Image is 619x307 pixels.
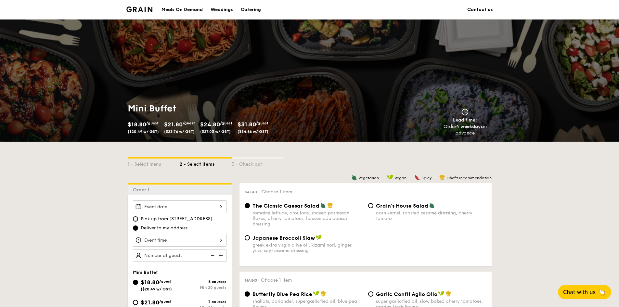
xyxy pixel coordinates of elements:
[256,121,268,125] span: /guest
[438,291,445,297] img: icon-vegan.f8ff3823.svg
[217,249,226,262] img: icon-add.58712e84.svg
[200,121,220,128] span: $24.80
[327,202,333,208] img: icon-chef-hat.a58ddaea.svg
[436,123,494,136] div: Order in advance
[252,235,315,241] span: Japanese Broccoli Slaw
[316,235,322,240] img: icon-vegan.f8ff3823.svg
[245,291,250,297] input: Butterfly Blue Pea Riceshallots, coriander, supergarlicfied oil, blue pea flower
[261,189,292,195] span: Choose 1 item
[207,249,217,262] img: icon-reduce.1d2dbef1.svg
[180,159,232,168] div: 2 - Select items
[133,187,152,193] span: Order 1
[133,200,226,213] input: Event date
[133,216,138,222] input: Pick up from [STREET_ADDRESS]
[146,121,159,125] span: /guest
[126,6,153,12] a: Logotype
[252,203,319,209] span: The Classic Caesar Salad
[261,277,292,283] span: Choose 1 item
[238,129,268,134] span: ($34.66 w/ GST)
[394,176,406,180] span: Vegan
[180,285,226,290] div: Min 20 guests
[220,121,232,125] span: /guest
[245,278,257,283] span: Mains
[141,287,172,291] span: ($20.49 w/ GST)
[133,300,138,305] input: $21.80/guest($23.76 w/ GST)7 coursesMin 20 guests
[252,210,363,227] div: romaine lettuce, croutons, shaved parmesan flakes, cherry tomatoes, housemade caesar dressing
[180,279,226,284] div: 6 courses
[252,291,312,297] span: Butterfly Blue Pea Rice
[376,210,486,221] div: corn kernel, roasted sesame dressing, cherry tomato
[446,176,492,180] span: Chef's recommendation
[351,174,357,180] img: icon-vegetarian.fe4039eb.svg
[245,235,250,240] input: Japanese Broccoli Slawgreek extra virgin olive oil, kizami nori, ginger, yuzu soy-sesame dressing
[320,202,326,208] img: icon-vegetarian.fe4039eb.svg
[429,202,435,208] img: icon-vegetarian.fe4039eb.svg
[200,129,231,134] span: ($27.03 w/ GST)
[414,174,420,180] img: icon-spicy.37a8142b.svg
[387,174,393,180] img: icon-vegan.f8ff3823.svg
[421,176,432,180] span: Spicy
[368,203,373,208] input: Grain's House Saladcorn kernel, roasted sesame dressing, cherry tomato
[453,117,477,123] span: Lead time:
[141,225,187,231] span: Deliver to my address
[252,242,363,253] div: greek extra virgin olive oil, kizami nori, ginger, yuzu soy-sesame dressing
[128,121,146,128] span: $18.80
[164,129,195,134] span: ($23.76 w/ GST)
[133,270,158,275] span: Mini Buffet
[133,280,138,285] input: $18.80/guest($20.49 w/ GST)6 coursesMin 20 guests
[460,109,470,116] img: icon-clock.2db775ea.svg
[128,129,159,134] span: ($20.49 w/ GST)
[368,291,373,297] input: Garlic Confit Aglio Oliosuper garlicfied oil, slow baked cherry tomatoes, garden fresh thyme
[128,103,307,114] h1: Mini Buffet
[180,300,226,304] div: 7 courses
[245,190,257,194] span: Salad
[558,285,611,299] button: Chat with us🦙
[313,291,319,297] img: icon-vegan.f8ff3823.svg
[439,174,445,180] img: icon-chef-hat.a58ddaea.svg
[320,291,326,297] img: icon-chef-hat.a58ddaea.svg
[126,6,153,12] img: Grain
[133,234,226,247] input: Event time
[133,225,138,231] input: Deliver to my address
[164,121,183,128] span: $21.80
[358,176,379,180] span: Vegetarian
[456,124,483,129] strong: 4 weekdays
[376,291,437,297] span: Garlic Confit Aglio Olio
[141,299,159,306] span: $21.80
[159,299,172,304] span: /guest
[128,159,180,168] div: 1 - Select menu
[159,279,172,284] span: /guest
[183,121,195,125] span: /guest
[245,203,250,208] input: The Classic Caesar Saladromaine lettuce, croutons, shaved parmesan flakes, cherry tomatoes, house...
[133,249,226,262] input: Number of guests
[232,159,284,168] div: 3 - Check out
[563,289,596,295] span: Chat with us
[598,288,606,296] span: 🦙
[141,216,213,222] span: Pick up from [STREET_ADDRESS]
[238,121,256,128] span: $31.80
[445,291,451,297] img: icon-chef-hat.a58ddaea.svg
[376,203,428,209] span: Grain's House Salad
[141,279,159,286] span: $18.80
